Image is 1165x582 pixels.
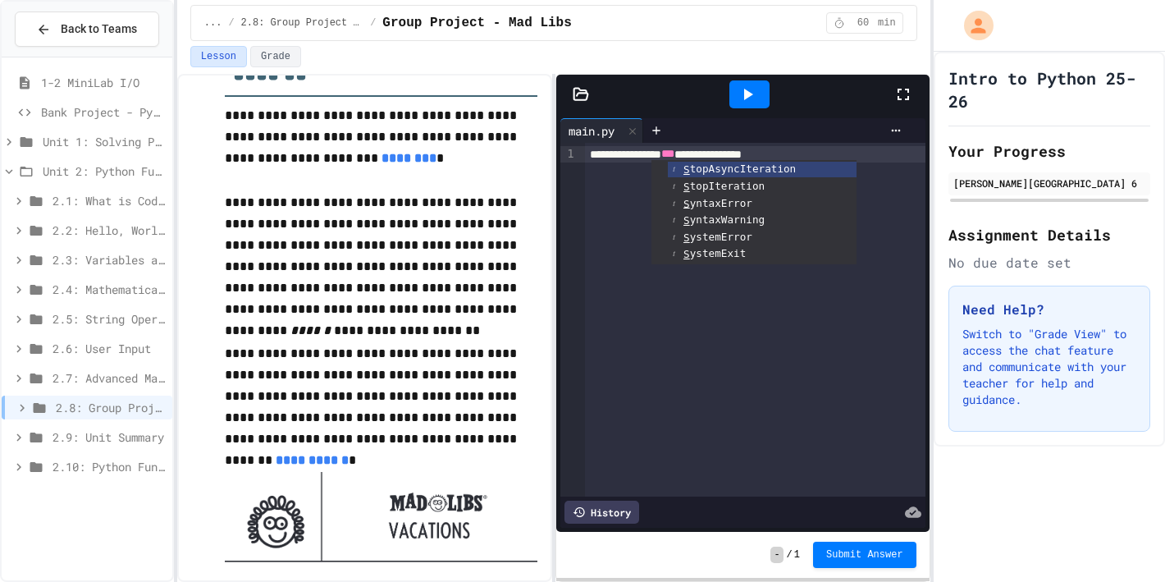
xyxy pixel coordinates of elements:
[53,281,166,298] span: 2.4: Mathematical Operators
[813,542,916,568] button: Submit Answer
[53,369,166,387] span: 2.7: Advanced Math
[948,66,1150,112] h1: Intro to Python 25-26
[683,197,752,209] span: yntaxError
[683,163,690,176] span: S
[382,13,571,33] span: Group Project - Mad Libs
[61,21,137,38] span: Back to Teams
[190,46,247,67] button: Lesson
[683,248,690,260] span: S
[204,16,222,30] span: ...
[850,16,876,30] span: 60
[53,251,166,268] span: 2.3: Variables and Data Types
[948,140,1150,163] h2: Your Progress
[794,548,800,561] span: 1
[564,501,639,524] div: History
[53,192,166,209] span: 2.1: What is Code?
[962,326,1136,408] p: Switch to "Grade View" to access the chat feature and communicate with your teacher for help and ...
[53,310,166,328] span: 2.5: String Operators
[53,222,166,239] span: 2.2: Hello, World!
[787,548,793,561] span: /
[683,231,752,243] span: ystemError
[683,163,796,175] span: topAsyncIteration
[560,146,577,163] div: 1
[948,223,1150,246] h2: Assignment Details
[250,46,301,67] button: Grade
[683,197,690,209] span: S
[43,163,166,180] span: Unit 2: Python Fundamentals
[56,399,166,416] span: 2.8: Group Project - Mad Libs
[651,160,857,264] ul: Completions
[683,247,746,259] span: ystemExit
[683,231,690,244] span: S
[683,180,765,192] span: topIteration
[41,103,166,121] span: Bank Project - Python
[241,16,364,30] span: 2.8: Group Project - Mad Libs
[370,16,376,30] span: /
[53,340,166,357] span: 2.6: User Input
[53,428,166,446] span: 2.9: Unit Summary
[683,213,765,226] span: yntaxWarning
[826,548,903,561] span: Submit Answer
[683,214,690,227] span: S
[962,300,1136,319] h3: Need Help?
[43,133,166,150] span: Unit 1: Solving Problems in Computer Science
[560,118,643,143] div: main.py
[53,458,166,475] span: 2.10: Python Fundamentals Exam
[878,16,896,30] span: min
[228,16,234,30] span: /
[953,176,1145,190] div: [PERSON_NAME][GEOGRAPHIC_DATA] 6
[41,74,166,91] span: 1-2 MiniLab I/O
[560,122,623,140] div: main.py
[683,181,690,193] span: S
[15,11,159,47] button: Back to Teams
[770,547,783,563] span: -
[948,253,1150,273] div: No due date set
[947,7,998,44] div: My Account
